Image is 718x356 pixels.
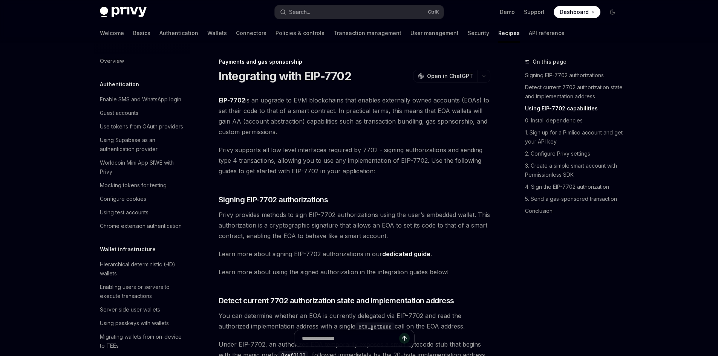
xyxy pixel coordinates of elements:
[94,106,190,120] a: Guest accounts
[525,160,625,181] a: 3. Create a simple smart account with Permissionless SDK
[94,93,190,106] a: Enable SMS and WhatsApp login
[94,280,190,303] a: Enabling users or servers to execute transactions
[382,250,430,258] a: dedicated guide
[100,7,147,17] img: dark logo
[219,194,328,205] span: Signing EIP-7702 authorizations
[525,181,625,193] a: 4. Sign the EIP-7702 authorization
[219,267,490,277] span: Learn more about using the signed authorization in the integration guides below!
[94,206,190,219] a: Using test accounts
[219,295,454,306] span: Detect current 7702 authorization state and implementation address
[533,57,566,66] span: On this page
[100,108,138,118] div: Guest accounts
[498,24,520,42] a: Recipes
[525,115,625,127] a: 0. Install dependencies
[410,24,459,42] a: User management
[219,310,490,332] span: You can determine whether an EOA is currently delegated via EIP-7702 and read the authorized impl...
[100,222,182,231] div: Chrome extension authentication
[219,249,490,259] span: Learn more about signing EIP-7702 authorizations in our .
[525,127,625,148] a: 1. Sign up for a Pimlico account and get your API key
[94,54,190,68] a: Overview
[276,24,325,42] a: Policies & controls
[100,332,186,350] div: Migrating wallets from on-device to TEEs
[525,81,625,102] a: Detect current 7702 authorization state and implementation address
[100,283,186,301] div: Enabling users or servers to execute transactions
[525,193,625,205] a: 5. Send a gas-sponsored transaction
[100,80,139,89] h5: Authentication
[525,148,625,160] a: 2. Configure Privy settings
[94,156,190,179] a: Worldcoin Mini App SIWE with Privy
[289,8,310,17] div: Search...
[355,322,395,331] code: eth_getCode
[207,24,227,42] a: Wallets
[159,24,198,42] a: Authentication
[94,330,190,353] a: Migrating wallets from on-device to TEEs
[100,158,186,176] div: Worldcoin Mini App SIWE with Privy
[236,24,266,42] a: Connectors
[468,24,489,42] a: Security
[219,209,490,241] span: Privy provides methods to sign EIP-7702 authorizations using the user’s embedded wallet. This aut...
[100,260,186,278] div: Hierarchical deterministic (HD) wallets
[94,219,190,233] a: Chrome extension authentication
[100,136,186,154] div: Using Supabase as an authentication provider
[219,69,351,83] h1: Integrating with EIP-7702
[100,245,156,254] h5: Wallet infrastructure
[219,95,490,137] span: is an upgrade to EVM blockchains that enables externally owned accounts (EOAs) to set their code ...
[219,145,490,176] span: Privy supports all low level interfaces required by 7702 - signing authorizations and sending typ...
[427,72,473,80] span: Open in ChatGPT
[100,305,160,314] div: Server-side user wallets
[219,96,245,104] a: EIP-7702
[100,194,146,203] div: Configure cookies
[133,24,150,42] a: Basics
[94,192,190,206] a: Configure cookies
[399,333,410,344] button: Send message
[100,95,181,104] div: Enable SMS and WhatsApp login
[413,70,478,83] button: Open in ChatGPT
[100,57,124,66] div: Overview
[100,122,183,131] div: Use tokens from OAuth providers
[275,5,444,19] button: Search...CtrlK
[100,181,167,190] div: Mocking tokens for testing
[525,102,625,115] a: Using EIP-7702 capabilities
[554,6,600,18] a: Dashboard
[525,69,625,81] a: Signing EIP-7702 authorizations
[219,58,490,66] div: Payments and gas sponsorship
[525,205,625,217] a: Conclusion
[94,258,190,280] a: Hierarchical deterministic (HD) wallets
[524,8,545,16] a: Support
[100,208,148,217] div: Using test accounts
[529,24,565,42] a: API reference
[94,303,190,316] a: Server-side user wallets
[94,179,190,192] a: Mocking tokens for testing
[94,133,190,156] a: Using Supabase as an authentication provider
[94,316,190,330] a: Using passkeys with wallets
[94,120,190,133] a: Use tokens from OAuth providers
[100,319,169,328] div: Using passkeys with wallets
[560,8,589,16] span: Dashboard
[606,6,618,18] button: Toggle dark mode
[334,24,401,42] a: Transaction management
[500,8,515,16] a: Demo
[428,9,439,15] span: Ctrl K
[100,24,124,42] a: Welcome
